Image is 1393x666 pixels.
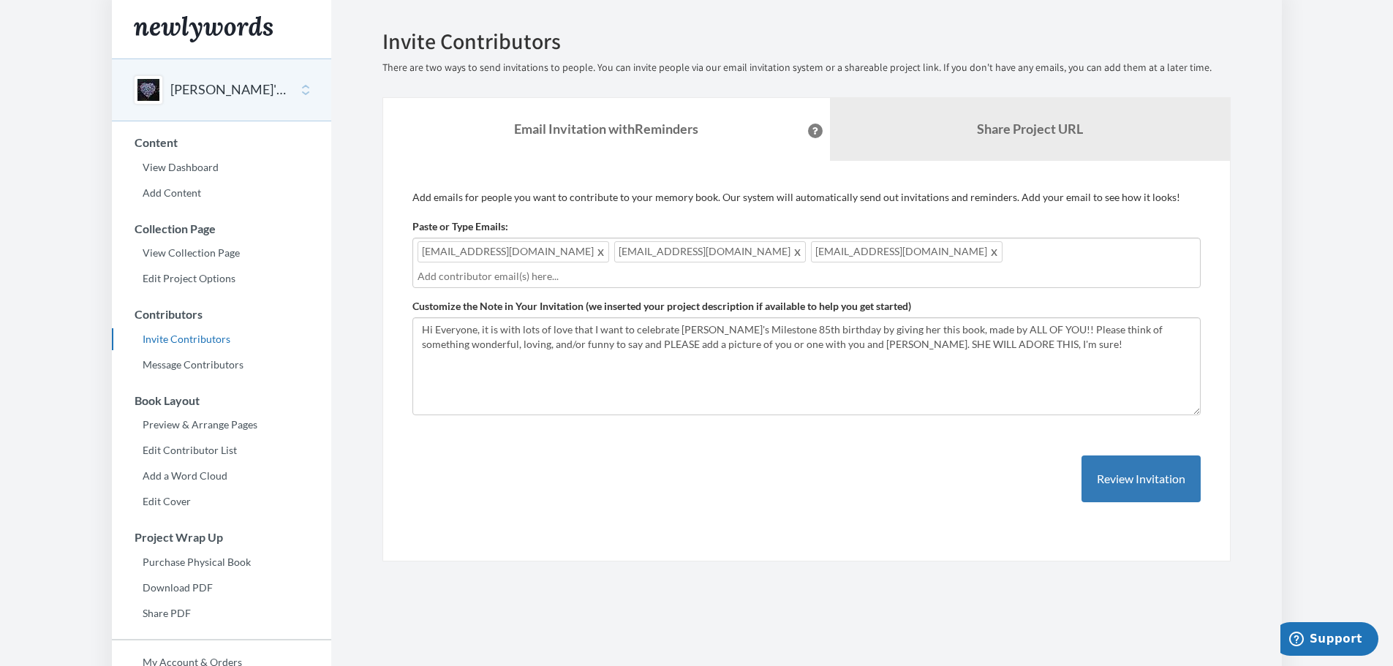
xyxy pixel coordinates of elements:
[412,299,911,314] label: Customize the Note in Your Invitation (we inserted your project description if available to help ...
[112,156,331,178] a: View Dashboard
[113,394,331,407] h3: Book Layout
[112,602,331,624] a: Share PDF
[418,268,1192,284] input: Add contributor email(s) here...
[112,439,331,461] a: Edit Contributor List
[112,465,331,487] a: Add a Word Cloud
[112,414,331,436] a: Preview & Arrange Pages
[382,29,1231,53] h2: Invite Contributors
[382,61,1231,75] p: There are two ways to send invitations to people. You can invite people via our email invitation ...
[112,328,331,350] a: Invite Contributors
[811,241,1003,262] span: [EMAIL_ADDRESS][DOMAIN_NAME]
[112,268,331,290] a: Edit Project Options
[977,121,1083,137] b: Share Project URL
[112,577,331,599] a: Download PDF
[112,491,331,512] a: Edit Cover
[113,308,331,321] h3: Contributors
[112,182,331,204] a: Add Content
[514,121,698,137] strong: Email Invitation with Reminders
[134,16,273,42] img: Newlywords logo
[418,241,609,262] span: [EMAIL_ADDRESS][DOMAIN_NAME]
[112,354,331,376] a: Message Contributors
[412,219,508,234] label: Paste or Type Emails:
[113,531,331,544] h3: Project Wrap Up
[113,222,331,235] h3: Collection Page
[112,551,331,573] a: Purchase Physical Book
[170,80,289,99] button: [PERSON_NAME]'S 85th BIRTHDAY
[614,241,806,262] span: [EMAIL_ADDRESS][DOMAIN_NAME]
[113,136,331,149] h3: Content
[112,242,331,264] a: View Collection Page
[412,317,1201,415] textarea: Hi Everyone, it is with lots of love that I want to celebrate [PERSON_NAME]'s Milestone 85th birt...
[1280,622,1378,659] iframe: Opens a widget where you can chat to one of our agents
[1081,455,1201,503] button: Review Invitation
[412,190,1201,205] p: Add emails for people you want to contribute to your memory book. Our system will automatically s...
